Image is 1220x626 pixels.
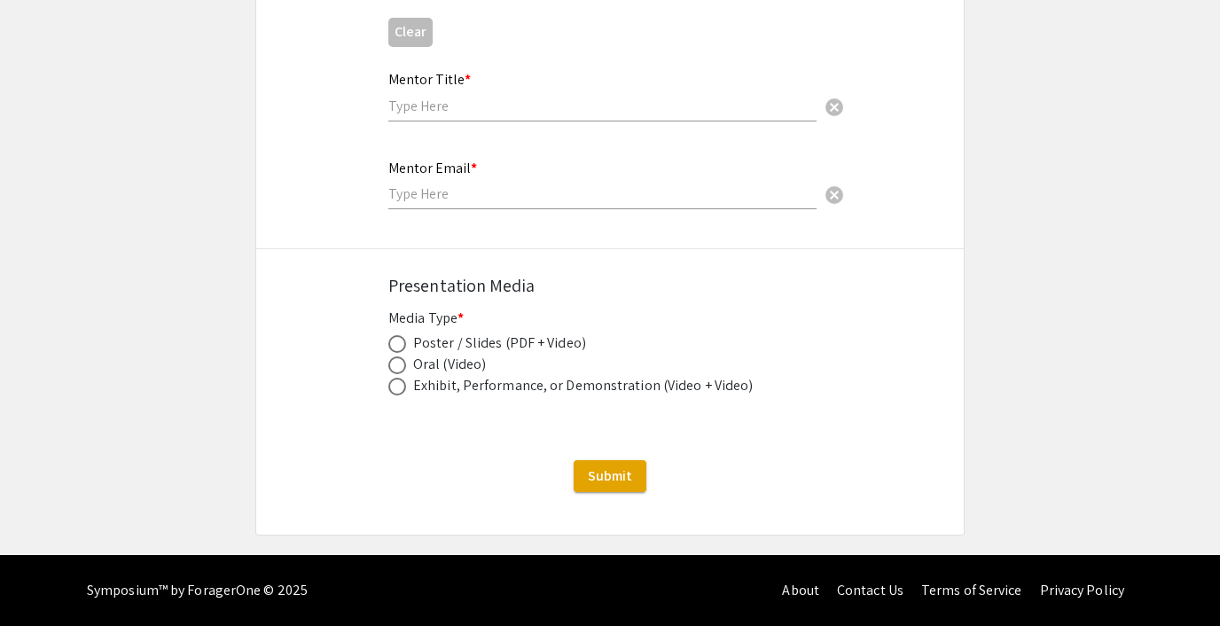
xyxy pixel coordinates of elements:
[388,70,471,89] mat-label: Mentor Title
[824,184,845,206] span: cancel
[588,466,632,485] span: Submit
[413,333,586,354] div: Poster / Slides (PDF + Video)
[13,546,75,613] iframe: Chat
[388,184,817,203] input: Type Here
[388,97,817,115] input: Type Here
[388,309,464,327] mat-label: Media Type
[817,176,852,212] button: Clear
[388,159,477,177] mat-label: Mentor Email
[574,460,646,492] button: Submit
[87,555,308,626] div: Symposium™ by ForagerOne © 2025
[388,18,433,47] button: Clear
[413,354,486,375] div: Oral (Video)
[1040,581,1124,599] a: Privacy Policy
[413,375,753,396] div: Exhibit, Performance, or Demonstration (Video + Video)
[837,581,903,599] a: Contact Us
[817,88,852,123] button: Clear
[388,272,832,299] div: Presentation Media
[921,581,1022,599] a: Terms of Service
[824,97,845,118] span: cancel
[782,581,819,599] a: About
